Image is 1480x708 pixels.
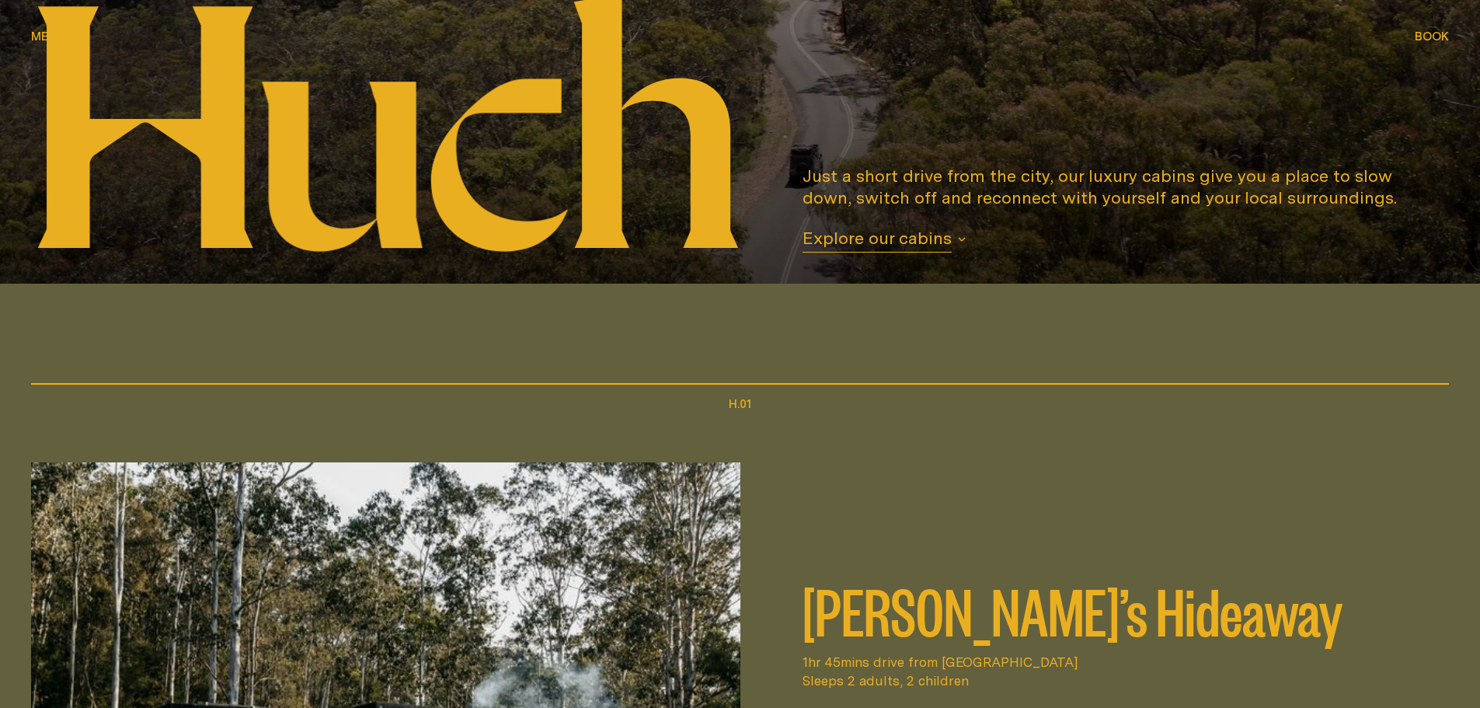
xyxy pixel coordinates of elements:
span: Explore our cabins [803,227,952,253]
span: Sleeps 2 adults, 2 children [803,671,1419,690]
span: 1hr 45mins drive from [GEOGRAPHIC_DATA] [803,653,1419,671]
h2: [PERSON_NAME]’s Hideaway [803,578,1419,640]
span: Menu [31,30,65,42]
p: Just a short drive from the city, our luxury cabins give you a place to slow down, switch off and... [803,165,1419,208]
button: Explore our cabins [803,227,966,253]
button: show menu [31,28,65,47]
span: Book [1415,30,1449,42]
button: show booking tray [1415,28,1449,47]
